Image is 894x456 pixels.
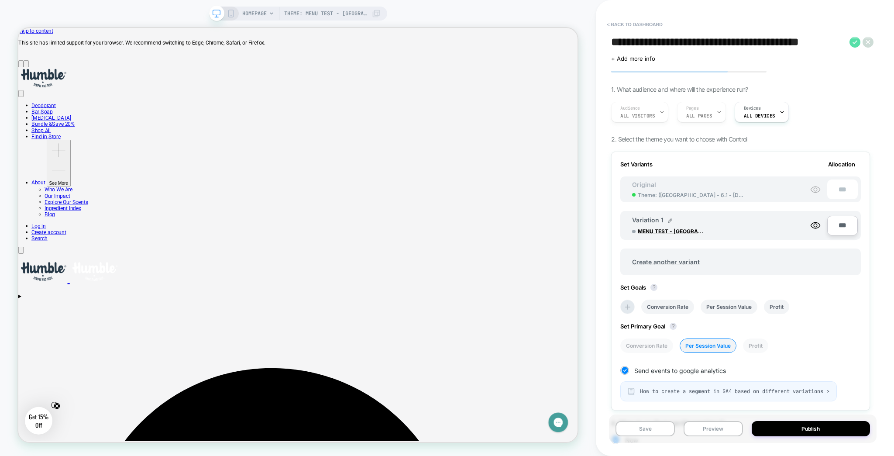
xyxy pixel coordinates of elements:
img: Humble Brands [69,310,134,339]
li: Per Session Value [680,339,736,353]
a: Bundle &Save 20% [17,124,75,132]
a: Our Impact [35,220,69,228]
span: Create another variant [623,252,708,272]
span: Set Variants [620,161,653,168]
span: + Add more info [611,55,655,62]
li: Conversion Rate [641,300,694,314]
button: Next [7,43,14,52]
span: Original [623,181,665,188]
img: alert-icon [628,388,635,395]
span: ALL DEVICES [744,113,775,119]
span: Set Primary Goal [620,323,681,330]
a: About [17,202,36,211]
a: [MEDICAL_DATA] [17,116,70,124]
li: Profit [764,300,789,314]
a: Who We Are [35,211,72,220]
span: 1. What audience and where will the experience run? [611,86,748,93]
span: MENU TEST - [GEOGRAPHIC_DATA] - 7.0 - [DATE] [638,228,703,235]
span: Allocation [828,161,855,168]
a: Bar Soap [17,107,46,116]
button: Publish [752,421,870,436]
a: Create account [17,268,64,276]
a: Ingredient Index [35,236,84,245]
button: < back to dashboard [602,17,667,31]
span: 2. Select the theme you want to choose with Control [611,135,747,143]
a: Humble Brands [69,325,134,345]
span: Save 20% [45,124,75,132]
a: Search [17,276,39,285]
span: Theme: ( [GEOGRAPHIC_DATA] - 6.1 - [DATE](Enhancify-dev) ) [638,192,745,198]
span: Send events to google analytics [634,367,726,374]
span: Devices [744,105,761,111]
a: Deodorant [17,99,50,107]
a: Explore Our Scents [35,228,93,236]
span: HOMEPAGE [242,7,267,21]
a: Find in Store [17,141,56,149]
button: ? [670,323,677,330]
img: edit [668,218,672,223]
span: Variation 1 [632,216,664,224]
span: See More [41,204,66,210]
a: Blog [35,245,49,253]
span: How to create a segment in GA4 based on different variations > [640,388,829,395]
button: ? [650,284,657,291]
button: Gorgias live chat [4,3,31,29]
li: Per Session Value [701,300,757,314]
li: Conversion Rate [620,339,673,353]
button: See More [38,149,70,211]
button: Preview [684,421,743,436]
span: Theme: MENU TEST - [GEOGRAPHIC_DATA] - 7.0 - [DATE] [284,7,367,21]
a: Shop All [17,132,43,141]
span: Set Goals [620,284,662,291]
li: Profit [743,339,768,353]
a: Log in [17,260,37,268]
button: Save [615,421,675,436]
